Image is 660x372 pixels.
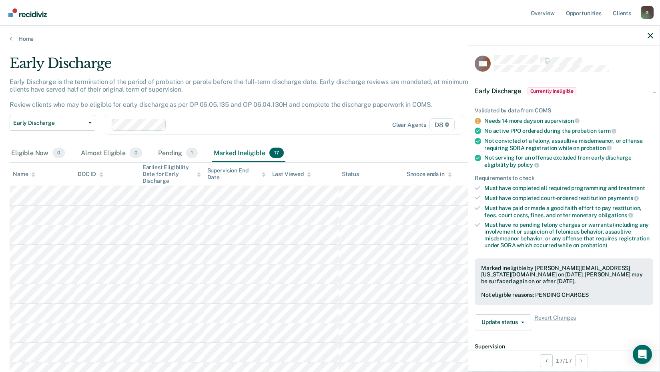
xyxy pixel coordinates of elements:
div: Almost Eligible [79,144,144,162]
div: Not serving for an offense excluded from early discharge eligibility by [484,154,653,168]
div: Snooze ends in [407,171,452,178]
span: probation) [580,242,607,248]
div: Must have paid or made a good faith effort to pay restitution, fees, court costs, fines, and othe... [484,205,653,218]
dt: Supervision [475,343,653,350]
span: 0 [52,148,65,158]
div: Marked ineligible by [PERSON_NAME][EMAIL_ADDRESS][US_STATE][DOMAIN_NAME] on [DATE]. [PERSON_NAME]... [481,265,647,285]
div: Must have completed court-ordered restitution [484,194,653,202]
div: Requirements to check [475,175,653,182]
button: Profile dropdown button [641,6,654,19]
span: 17 [269,148,284,158]
button: Next Opportunity [575,354,588,367]
a: Home [10,35,650,42]
div: Early DischargeCurrently ineligible [468,78,660,104]
div: 17 / 17 [468,350,660,371]
div: Must have no pending felony charges or warrants (including any involvement or suspicion of feloni... [484,222,653,248]
span: probation [581,145,612,151]
span: Revert Changes [534,314,576,330]
div: Open Intercom Messenger [633,345,652,364]
span: treatment [618,185,645,191]
div: No active PPO ordered during the probation [484,127,653,134]
div: DOC ID [78,171,103,178]
div: Must have completed all required programming and [484,185,653,192]
span: Early Discharge [13,120,85,126]
p: Early Discharge is the termination of the period of probation or parole before the full-term disc... [10,78,485,109]
span: payments [608,195,639,201]
div: Eligible Now [10,144,66,162]
img: Recidiviz [8,8,47,17]
span: D8 [429,118,455,131]
div: Pending [156,144,199,162]
span: 1 [186,148,198,158]
div: G [641,6,654,19]
span: obligations [598,212,633,218]
div: Status [342,171,359,178]
div: Clear agents [392,122,426,128]
div: Needs 14 more days on supervision [484,117,653,124]
span: 0 [130,148,142,158]
div: Last Viewed [272,171,311,178]
span: Early Discharge [475,87,521,95]
button: Update status [475,314,531,330]
div: Supervision End Date [207,167,266,181]
div: Not eligible reasons: PENDING CHARGES [481,292,647,298]
div: Validated by data from COMS [475,107,653,114]
span: term [598,128,616,134]
span: policy [518,162,539,168]
div: Earliest Eligibility Date for Early Discharge [142,164,201,184]
div: Not convicted of a felony, assaultive misdemeanor, or offense requiring SORA registration while on [484,138,653,151]
span: Currently ineligible [528,87,577,95]
div: Marked Ineligible [212,144,285,162]
div: Early Discharge [10,55,505,78]
div: Name [13,171,35,178]
button: Previous Opportunity [540,354,553,367]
